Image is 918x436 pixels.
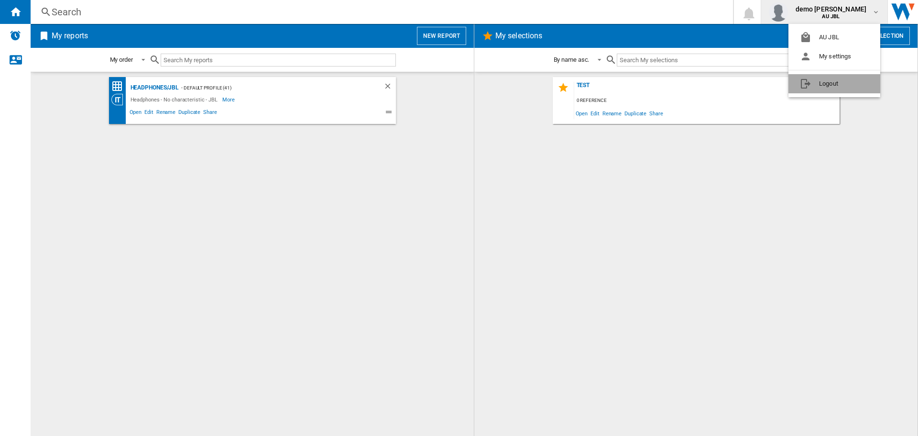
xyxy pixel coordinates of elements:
[788,47,880,66] button: My settings
[788,28,880,47] button: AU JBL
[788,74,880,93] button: Logout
